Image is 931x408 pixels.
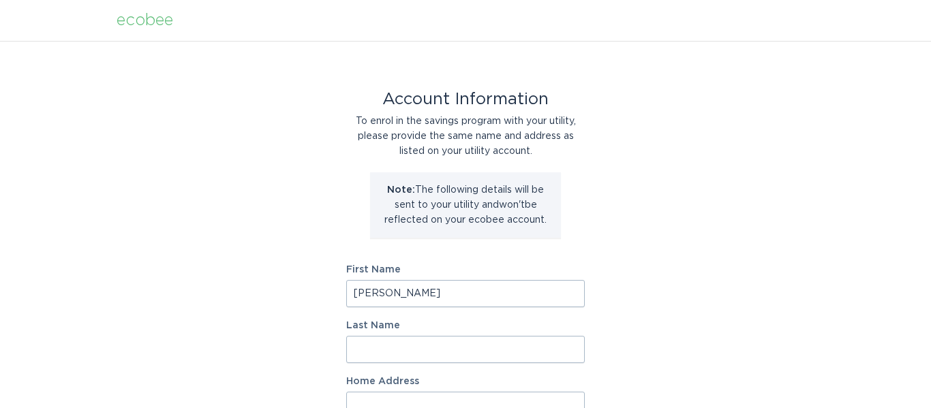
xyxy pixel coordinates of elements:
div: Account Information [346,92,585,107]
label: First Name [346,265,585,274]
label: Home Address [346,377,585,386]
div: ecobee [117,13,173,28]
div: To enrol in the savings program with your utility, please provide the same name and address as li... [346,114,585,159]
label: Last Name [346,321,585,330]
strong: Note: [387,185,415,195]
p: The following details will be sent to your utility and won't be reflected on your ecobee account. [380,183,551,227]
